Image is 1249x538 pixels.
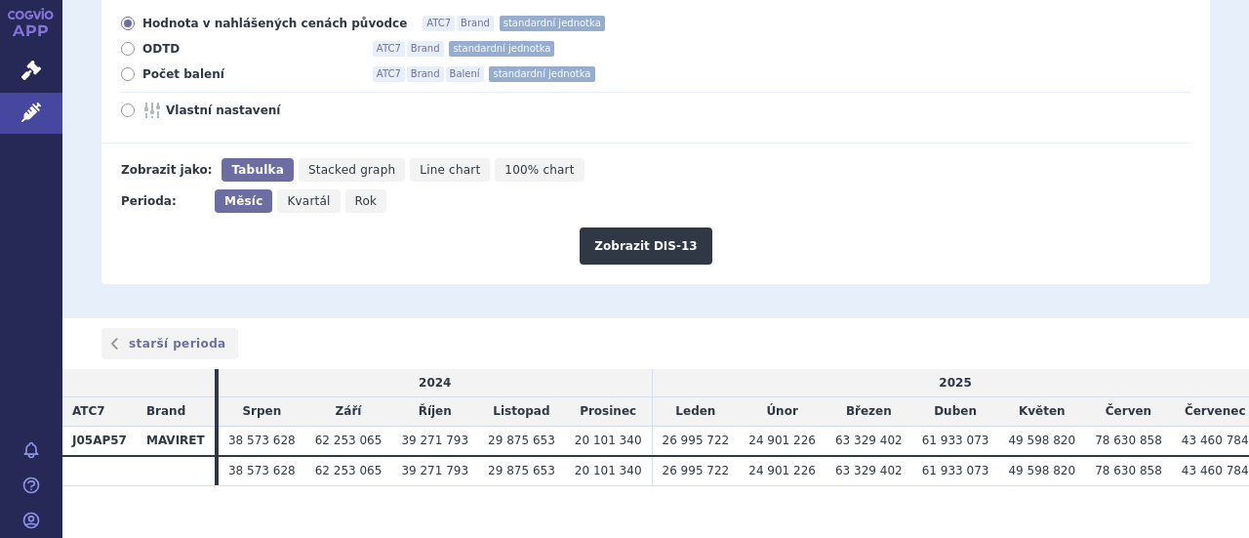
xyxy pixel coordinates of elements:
td: 2024 [219,369,652,397]
span: 20 101 340 [575,464,642,477]
span: ATC7 [373,66,405,82]
span: ATC7 [373,41,405,57]
span: 61 933 073 [922,434,989,447]
td: Prosinec [565,397,652,427]
div: Perioda: [121,189,205,213]
span: 20 101 340 [575,434,642,447]
span: 26 995 722 [663,464,730,477]
span: 24 901 226 [748,434,816,447]
span: Stacked graph [308,163,395,177]
span: Měsíc [224,194,262,208]
span: 26 995 722 [663,434,730,447]
span: 78 630 858 [1095,464,1162,477]
td: Srpen [219,397,305,427]
td: Květen [998,397,1085,427]
span: 38 573 628 [228,434,296,447]
span: 39 271 793 [401,464,468,477]
span: 43 460 784 [1182,464,1249,477]
span: Kvartál [287,194,330,208]
span: standardní jednotka [500,16,605,31]
span: 78 630 858 [1095,434,1162,447]
span: 63 329 402 [835,464,903,477]
span: Brand [457,16,494,31]
span: Line chart [420,163,480,177]
span: Tabulka [231,163,283,177]
span: Balení [446,66,484,82]
span: Brand [146,404,185,418]
td: Duben [912,397,999,427]
span: 49 598 820 [1008,464,1075,477]
span: Hodnota v nahlášených cenách původce [142,16,407,31]
span: 39 271 793 [401,434,468,447]
span: 63 329 402 [835,434,903,447]
span: 62 253 065 [315,434,383,447]
th: J05AP57 [62,427,137,456]
span: Brand [407,41,444,57]
span: Rok [355,194,378,208]
span: 29 875 653 [488,434,555,447]
span: Brand [407,66,444,82]
td: Leden [652,397,739,427]
span: 100% chart [504,163,574,177]
span: 49 598 820 [1008,434,1075,447]
span: 29 875 653 [488,464,555,477]
span: 38 573 628 [228,464,296,477]
span: Vlastní nastavení [166,103,381,118]
td: Březen [826,397,912,427]
span: ODTD [142,41,357,57]
td: Září [305,397,392,427]
td: Listopad [478,397,565,427]
span: 62 253 065 [315,464,383,477]
span: Počet balení [142,66,357,82]
td: Červen [1085,397,1172,427]
span: ATC7 [423,16,455,31]
div: Zobrazit jako: [121,158,212,182]
span: ATC7 [72,404,105,418]
span: standardní jednotka [449,41,554,57]
span: standardní jednotka [489,66,594,82]
td: Říjen [391,397,478,427]
td: Únor [739,397,826,427]
a: starší perioda [101,328,238,359]
span: 43 460 784 [1182,434,1249,447]
button: Zobrazit DIS-13 [580,228,711,265]
span: 61 933 073 [922,464,989,477]
th: MAVIRET [137,427,215,456]
span: 24 901 226 [748,464,816,477]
